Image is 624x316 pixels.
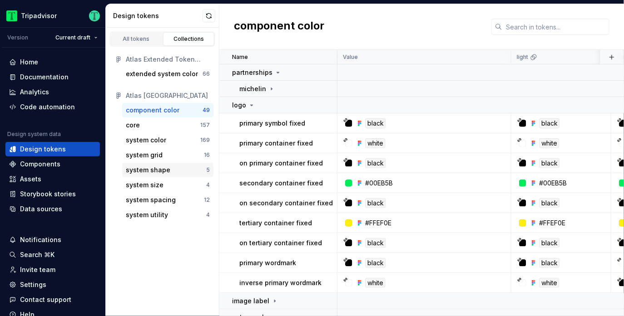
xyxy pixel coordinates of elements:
[126,121,140,130] div: core
[5,202,100,216] a: Data sources
[126,210,168,219] div: system utility
[365,258,386,268] div: black
[239,84,266,93] p: michelin
[539,258,560,268] div: black
[206,181,210,189] div: 4
[113,11,203,20] div: Design tokens
[122,178,213,192] button: system size4
[7,131,61,138] div: Design system data
[20,280,46,289] div: Settings
[5,187,100,201] a: Storybook stories
[126,165,170,175] div: system shape
[239,219,312,228] p: tertiary container fixed
[239,278,322,287] p: inverse primary wordmark
[365,179,393,188] div: #00EB5B
[5,85,100,99] a: Analytics
[122,163,213,177] button: system shape5
[20,88,49,97] div: Analytics
[122,208,213,222] button: system utility4
[365,219,391,228] div: #FFEF0E
[20,190,76,199] div: Storybook stories
[20,204,62,214] div: Data sources
[5,142,100,156] a: Design tokens
[203,70,210,78] div: 66
[239,238,322,248] p: on tertiary container fixed
[114,35,159,43] div: All tokens
[51,31,102,44] button: Current draft
[239,159,323,168] p: on primary container fixed
[5,70,100,84] a: Documentation
[5,172,100,186] a: Assets
[232,53,248,61] p: Name
[200,122,210,129] div: 157
[126,55,210,64] div: Atlas Extended Token Library
[232,101,246,110] p: logo
[539,219,565,228] div: #FFEF0E
[5,277,100,292] a: Settings
[204,196,210,204] div: 12
[55,34,90,41] span: Current draft
[122,148,213,162] button: system grid16
[7,34,28,41] div: Version
[126,91,210,100] div: Atlas [GEOGRAPHIC_DATA]
[239,179,323,188] p: secondary container fixed
[2,6,104,25] button: TripadvisorThomas Dittmer
[234,19,324,35] h2: component color
[517,53,528,61] p: light
[239,139,313,148] p: primary container fixed
[365,118,386,128] div: black
[126,180,163,190] div: system size
[122,67,213,81] button: extended system color66
[20,73,69,82] div: Documentation
[502,19,609,35] input: Search in tokens...
[20,58,38,67] div: Home
[126,151,163,160] div: system grid
[122,133,213,147] button: system color169
[122,193,213,207] button: system spacing12
[239,258,296,267] p: primary wordmark
[126,106,179,115] div: component color
[20,102,75,112] div: Code automation
[20,145,66,154] div: Design tokens
[21,11,57,20] div: Tripadvisor
[126,195,176,204] div: system spacing
[539,158,560,168] div: black
[232,297,269,306] p: image label
[5,263,100,277] a: Invite team
[5,248,100,262] button: Search ⌘K
[20,175,41,184] div: Assets
[5,100,100,114] a: Code automation
[343,53,358,61] p: Value
[166,35,212,43] div: Collections
[6,10,17,21] img: 0ed0e8b8-9446-497d-bad0-376821b19aa5.png
[89,10,100,21] img: Thomas Dittmer
[5,157,100,171] a: Components
[5,292,100,307] button: Contact support
[122,118,213,132] button: core157
[20,250,54,259] div: Search ⌘K
[539,118,560,128] div: black
[539,138,560,148] div: white
[206,166,210,174] div: 5
[539,198,560,208] div: black
[5,55,100,69] a: Home
[203,107,210,114] div: 49
[200,136,210,144] div: 169
[539,238,560,248] div: black
[20,265,55,274] div: Invite team
[232,68,272,77] p: partnerships
[122,103,213,117] button: component color49
[20,160,60,169] div: Components
[365,158,386,168] div: black
[365,238,386,248] div: black
[365,198,386,208] div: black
